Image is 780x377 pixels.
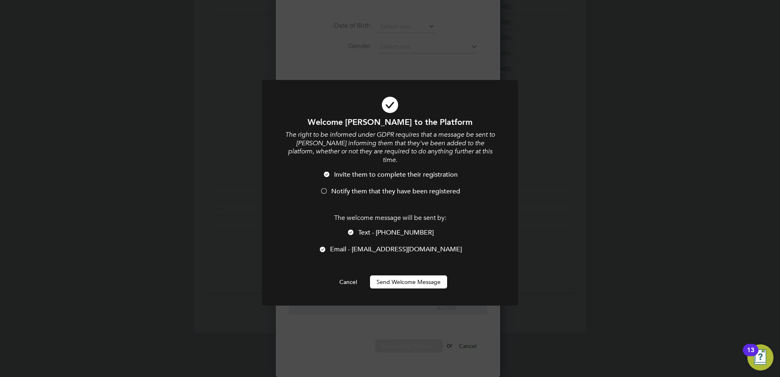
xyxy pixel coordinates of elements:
[284,214,496,222] p: The welcome message will be sent by:
[331,187,460,195] span: Notify them that they have been registered
[747,350,754,361] div: 13
[334,171,458,179] span: Invite them to complete their registration
[747,344,773,370] button: Open Resource Center, 13 new notifications
[285,131,495,164] i: The right to be informed under GDPR requires that a message be sent to [PERSON_NAME] informing th...
[333,275,363,288] button: Cancel
[358,228,434,237] span: Text - [PHONE_NUMBER]
[284,117,496,127] h1: Welcome [PERSON_NAME] to the Platform
[370,275,447,288] button: Send Welcome Message
[330,245,462,253] span: Email - [EMAIL_ADDRESS][DOMAIN_NAME]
